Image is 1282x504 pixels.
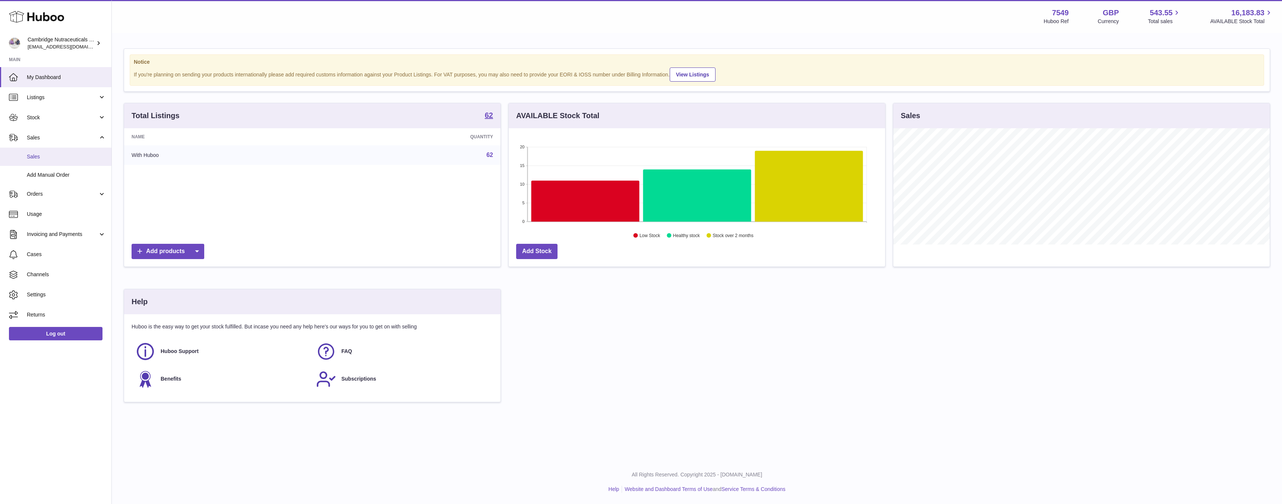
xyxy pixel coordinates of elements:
[625,486,713,492] a: Website and Dashboard Terms of Use
[27,153,106,160] span: Sales
[1148,18,1181,25] span: Total sales
[132,297,148,307] h3: Help
[640,233,660,238] text: Low Stock
[1052,8,1069,18] strong: 7549
[135,369,309,389] a: Benefits
[135,341,309,362] a: Huboo Support
[27,114,98,121] span: Stock
[134,59,1260,66] strong: Notice
[28,44,110,50] span: [EMAIL_ADDRESS][DOMAIN_NAME]
[901,111,920,121] h3: Sales
[118,471,1276,478] p: All Rights Reserved. Copyright 2025 - [DOMAIN_NAME]
[27,291,106,298] span: Settings
[673,233,700,238] text: Healthy stock
[721,486,786,492] a: Service Terms & Conditions
[132,244,204,259] a: Add products
[622,486,785,493] li: and
[520,182,524,186] text: 10
[1103,8,1119,18] strong: GBP
[132,323,493,330] p: Huboo is the easy way to get your stock fulfilled. But incase you need any help here's our ways f...
[485,111,493,120] a: 62
[522,219,524,224] text: 0
[27,271,106,278] span: Channels
[27,251,106,258] span: Cases
[1044,18,1069,25] div: Huboo Ref
[161,375,181,382] span: Benefits
[28,36,95,50] div: Cambridge Nutraceuticals Ltd
[1098,18,1119,25] div: Currency
[520,163,524,168] text: 15
[27,190,98,198] span: Orders
[713,233,753,238] text: Stock over 2 months
[1148,8,1181,25] a: 543.55 Total sales
[124,128,323,145] th: Name
[27,74,106,81] span: My Dashboard
[1150,8,1172,18] span: 543.55
[9,327,102,340] a: Log out
[27,311,106,318] span: Returns
[9,38,20,49] img: qvc@camnutra.com
[341,348,352,355] span: FAQ
[609,486,619,492] a: Help
[27,211,106,218] span: Usage
[134,66,1260,82] div: If you're planning on sending your products internationally please add required customs informati...
[27,134,98,141] span: Sales
[486,152,493,158] a: 62
[132,111,180,121] h3: Total Listings
[516,111,599,121] h3: AVAILABLE Stock Total
[316,369,489,389] a: Subscriptions
[1210,18,1273,25] span: AVAILABLE Stock Total
[323,128,501,145] th: Quantity
[316,341,489,362] a: FAQ
[1231,8,1264,18] span: 16,183.83
[124,145,323,165] td: With Huboo
[520,145,524,149] text: 20
[161,348,199,355] span: Huboo Support
[516,244,558,259] a: Add Stock
[27,171,106,179] span: Add Manual Order
[27,231,98,238] span: Invoicing and Payments
[341,375,376,382] span: Subscriptions
[485,111,493,119] strong: 62
[1210,8,1273,25] a: 16,183.83 AVAILABLE Stock Total
[522,201,524,205] text: 5
[27,94,98,101] span: Listings
[670,67,716,82] a: View Listings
